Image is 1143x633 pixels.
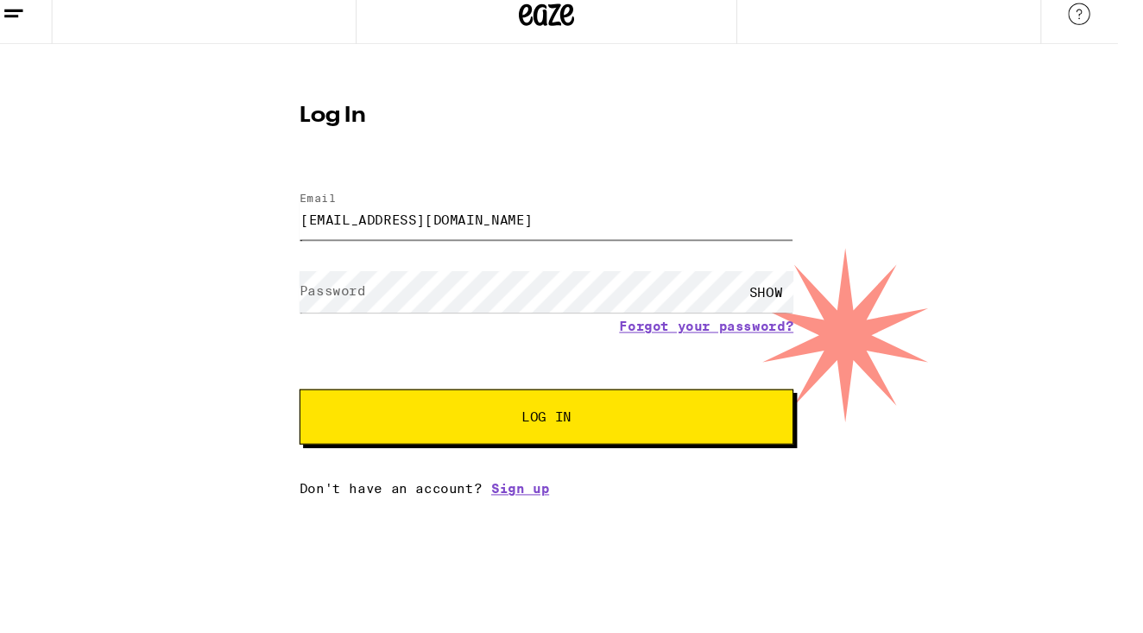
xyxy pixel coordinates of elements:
[304,465,767,478] div: Don't have an account?
[512,398,559,410] span: Log In
[304,199,767,238] input: Email
[304,279,366,293] label: Password
[304,378,767,430] button: Log In
[304,112,767,133] h1: Log In
[483,465,538,478] a: Sign up
[304,193,338,205] label: Email
[10,12,124,26] span: Hi. Need any help?
[715,268,767,307] div: SHOW
[603,313,767,326] a: Forgot your password?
